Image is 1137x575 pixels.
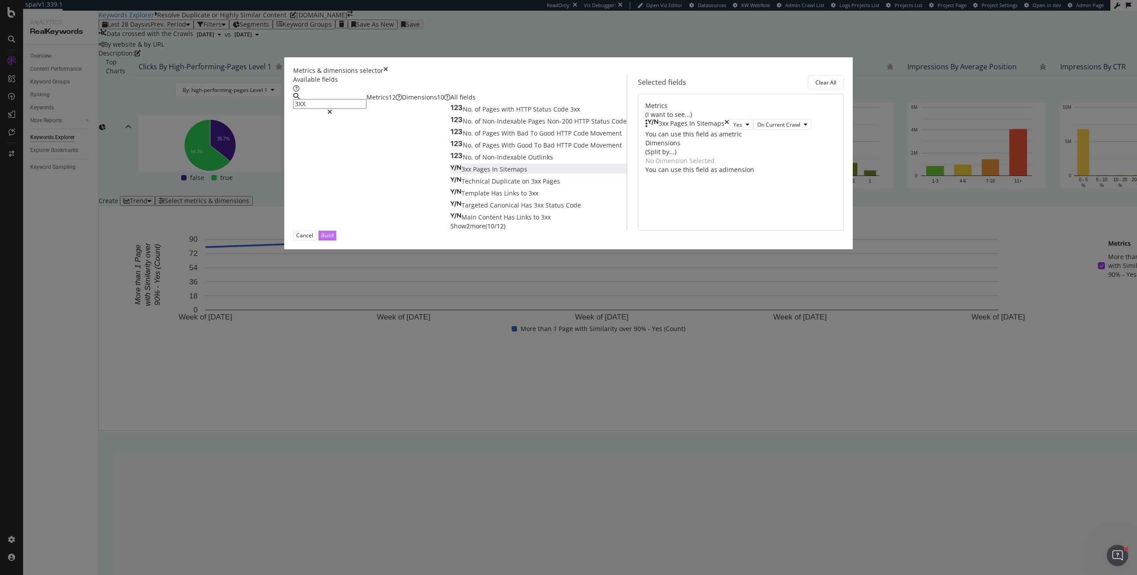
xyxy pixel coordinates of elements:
[490,201,521,209] span: Canonical
[517,141,534,149] span: Good
[534,201,545,209] span: 3xx
[729,119,753,130] button: Yes
[450,222,485,230] span: Show 2 more
[463,129,475,137] span: No.
[461,201,490,209] span: Targeted
[461,165,473,173] span: 3xx
[463,141,475,149] span: No.
[475,129,482,137] span: of
[529,189,538,197] span: 3xx
[1107,545,1128,566] iframe: Intercom live chat
[528,153,553,161] span: Outlinks
[284,57,853,249] div: modal
[450,93,627,102] div: All fields
[753,119,811,130] button: On Current Crawl
[573,141,590,149] span: Code
[541,213,551,221] span: 3xx
[645,148,836,156] div: (Split by...)
[574,117,591,125] span: HTTP
[530,129,539,137] span: To
[645,139,836,156] div: Dimensions
[463,105,475,113] span: No.
[612,117,627,125] span: Code
[463,117,475,125] span: No.
[461,177,492,185] span: Technical
[402,93,450,102] div: Dimensions
[321,232,334,239] div: Build
[383,66,388,75] div: times
[545,201,566,209] span: Status
[733,121,742,128] span: Yes
[521,201,534,209] span: Has
[437,93,444,102] div: brand label
[645,130,836,139] div: You can use this field as a metric
[757,121,800,128] span: On Current Crawl
[482,117,528,125] span: Non-Indexable
[539,129,557,137] span: Good
[591,117,612,125] span: Status
[492,177,522,185] span: Duplicate
[590,129,622,137] span: Movement
[463,153,475,161] span: No.
[638,77,686,88] div: Selected fields
[389,93,396,101] span: 12
[504,213,517,221] span: Has
[461,213,478,221] span: Main
[517,129,530,137] span: Bad
[645,156,715,165] div: No Dimension Selected
[534,141,543,149] span: To
[566,201,581,209] span: Code
[293,75,627,84] div: Available fields
[522,177,531,185] span: on
[475,117,482,125] span: of
[645,101,836,119] div: Metrics
[492,165,500,173] span: In
[557,129,573,137] span: HTTP
[437,93,444,101] span: 10
[557,141,573,149] span: HTTP
[478,213,504,221] span: Content
[293,66,383,75] div: Metrics & dimensions selector
[516,105,533,113] span: HTTP
[659,119,724,130] div: 3xx Pages In Sitemaps
[485,222,505,230] span: ( 10 / 12 )
[482,153,528,161] span: Non-Indexable
[504,189,521,197] span: Links
[296,232,313,239] div: Cancel
[543,141,557,149] span: Bad
[528,117,547,125] span: Pages
[501,141,517,149] span: With
[533,105,553,113] span: Status
[475,141,482,149] span: of
[521,189,529,197] span: to
[475,105,482,113] span: of
[517,213,533,221] span: Links
[645,165,836,174] div: You can use this field as a dimension
[500,165,527,173] span: Sitemaps
[501,129,517,137] span: With
[482,129,501,137] span: Pages
[531,177,543,185] span: 3xx
[293,99,366,109] input: Search by field name
[501,105,516,113] span: with
[293,231,316,240] button: Cancel
[590,141,622,149] span: Movement
[389,93,396,102] div: brand label
[570,105,580,113] span: 3xx
[645,119,836,130] div: 3xx Pages In SitemapstimesYesOn Current Crawl
[475,153,482,161] span: of
[461,189,491,197] span: Template
[808,75,844,89] button: Clear All
[366,93,402,102] div: Metrics
[815,79,836,86] div: Clear All
[482,105,501,113] span: Pages
[547,117,574,125] span: Non-200
[533,213,541,221] span: to
[553,105,570,113] span: Code
[318,231,336,240] button: Build
[573,129,590,137] span: Code
[645,110,836,119] div: (I want to see...)
[543,177,560,185] span: Pages
[482,141,501,149] span: Pages
[724,119,729,130] div: times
